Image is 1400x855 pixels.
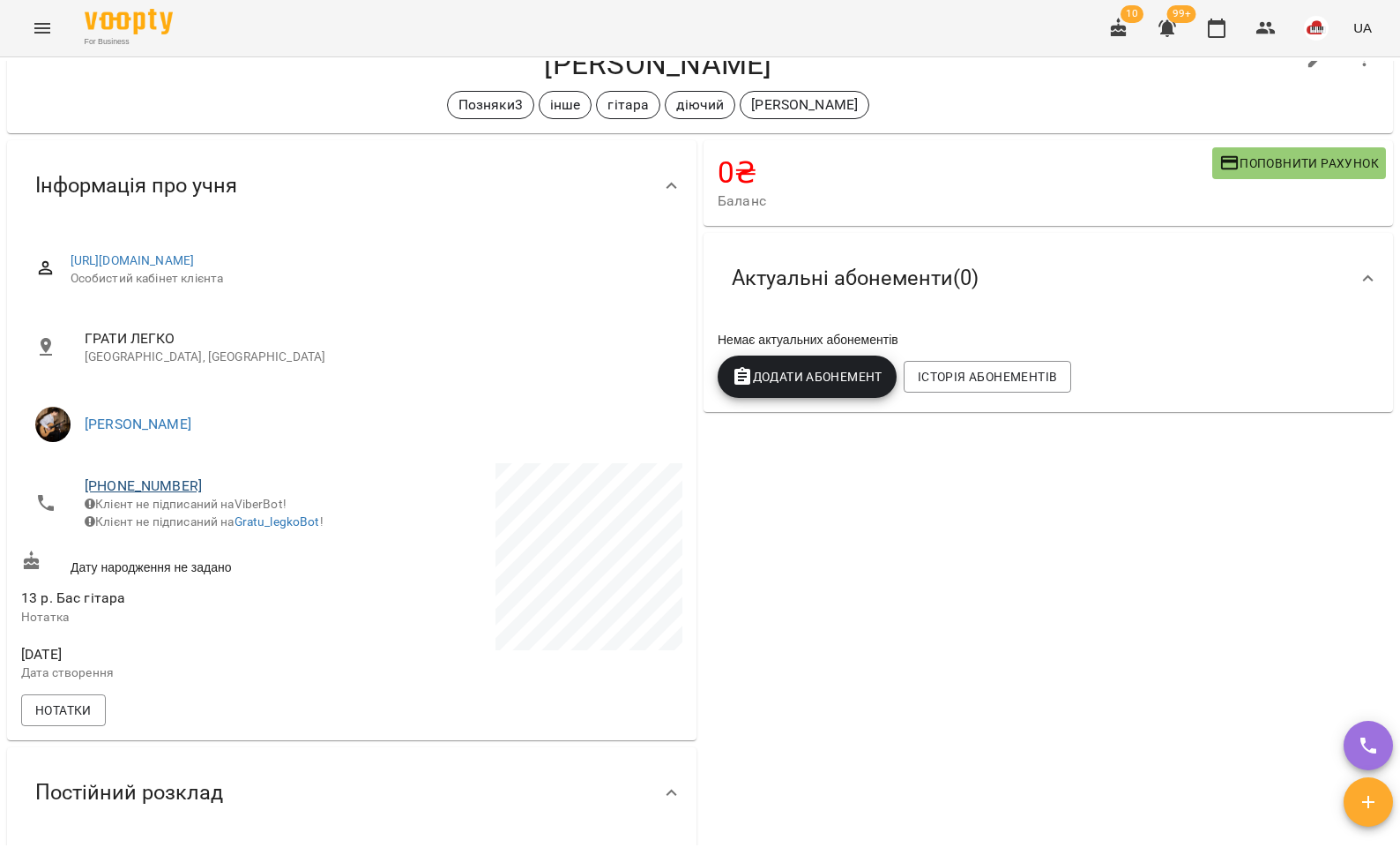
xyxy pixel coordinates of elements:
[35,700,92,721] span: Нотатки
[35,172,237,199] span: Інформація про учня
[704,233,1393,324] div: Актуальні абонементи(0)
[740,91,869,119] div: [PERSON_NAME]
[21,589,125,606] span: 13 р. Бас гітара
[35,407,71,442] img: Даниїл КАЛАШНИК
[85,477,202,494] a: [PHONE_NUMBER]
[718,356,897,398] button: Додати Абонемент
[718,191,1212,212] span: Баланс
[1167,5,1196,23] span: 99+
[1346,11,1379,44] button: UA
[35,779,223,806] span: Постійний розклад
[676,94,724,116] p: діючий
[85,9,173,34] img: Voopty Logo
[71,270,668,288] span: Особистий кабінет клієнта
[7,747,696,838] div: Постійний розклад
[71,253,195,267] a: [URL][DOMAIN_NAME]
[85,416,191,432] a: [PERSON_NAME]
[1304,16,1329,41] img: 42377b0de29e0fb1f7aad4b12e1980f7.jpeg
[665,91,735,119] div: діючий
[235,514,320,529] a: Gratu_legkoBot
[1219,153,1379,174] span: Поповнити рахунок
[85,514,324,529] span: Клієнт не підписаний на !
[18,547,352,580] div: Дату народження не задано
[1353,19,1372,37] span: UA
[21,46,1295,82] h4: [PERSON_NAME]
[607,94,649,116] p: гітара
[21,609,348,626] p: Нотатка
[1212,147,1386,179] button: Поповнити рахунок
[85,349,668,366] p: [GEOGRAPHIC_DATA], [GEOGRAPHIC_DATA]
[1121,5,1143,23] span: 10
[718,154,1212,191] h4: 0 ₴
[21,644,348,665] span: [DATE]
[714,327,1382,352] div: Немає актуальних абонементів
[21,694,106,726] button: Нотатки
[596,91,660,119] div: гітара
[732,366,882,387] span: Додати Абонемент
[21,7,63,49] button: Menu
[550,94,581,116] p: інше
[918,366,1057,387] span: Історія абонементів
[751,94,858,116] p: [PERSON_NAME]
[447,91,534,119] div: Позняки3
[85,497,287,511] span: Клієнт не підписаний на ViberBot!
[85,36,173,48] span: For Business
[539,91,592,119] div: інше
[732,265,979,292] span: Актуальні абонементи ( 0 )
[458,94,523,116] p: Позняки3
[904,361,1071,393] button: Історія абонементів
[85,328,668,349] span: ГРАТИ ЛЕГКО
[7,140,696,231] div: Інформація про учня
[21,664,348,682] p: Дата створення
